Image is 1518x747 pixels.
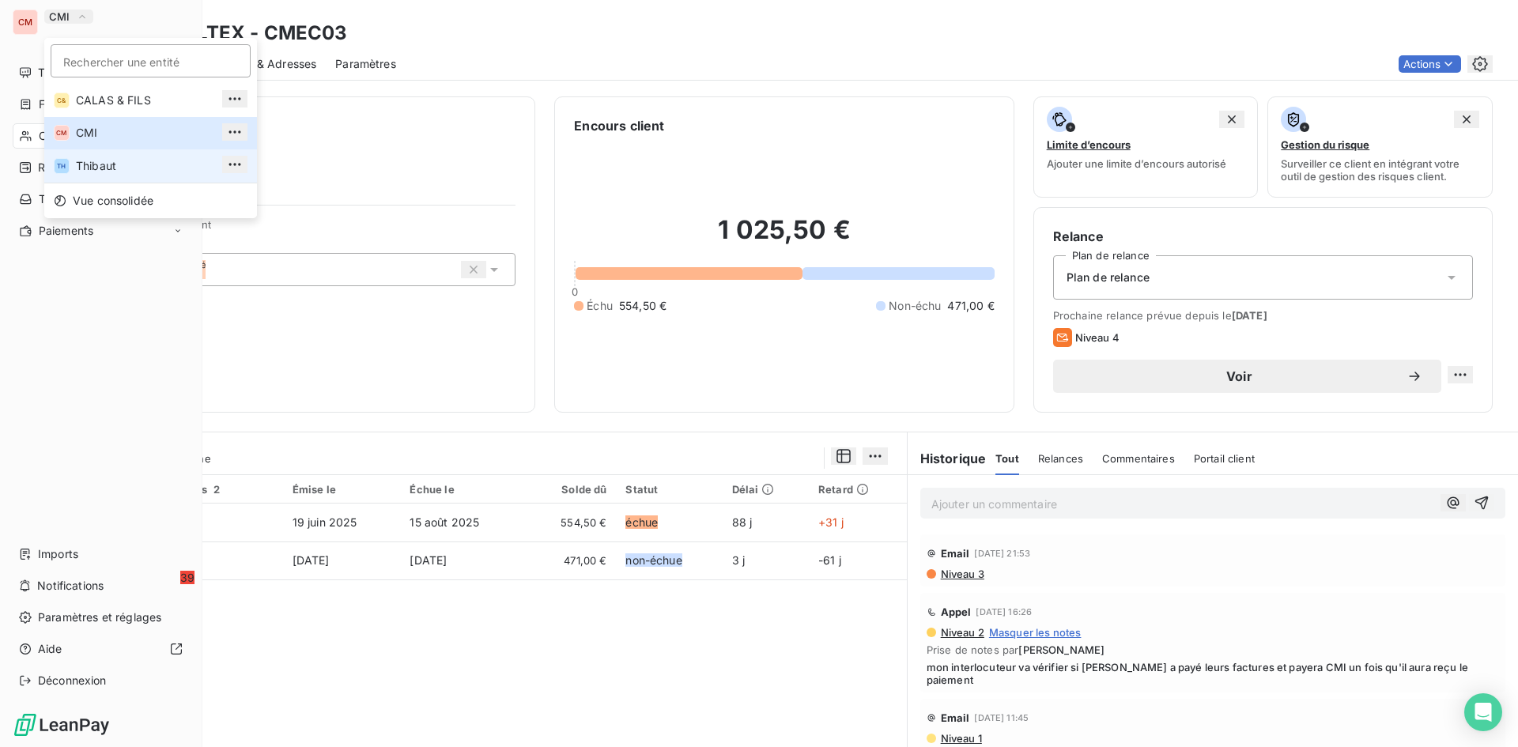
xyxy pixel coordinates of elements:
span: Niveau 3 [939,568,984,580]
span: échue [625,515,658,529]
input: Ajouter une valeur [206,262,218,277]
span: Thibaut [76,158,216,174]
span: Clients [39,128,74,144]
span: CMI [76,125,216,141]
span: Prochaine relance prévue depuis le [1053,309,1473,322]
img: Logo LeanPay [13,712,111,738]
div: Solde dû [534,483,607,496]
span: 2 [213,483,220,496]
span: Aide [38,641,62,657]
span: 554,50 € [619,298,666,314]
h3: MECALTEX - CMEC03 [139,19,348,47]
span: [DATE] [410,553,447,567]
span: Factures [39,96,85,112]
span: Paiements [39,223,93,239]
span: non-échue [625,553,682,567]
span: Relances [38,160,85,175]
span: Vue consolidée [73,193,153,209]
span: Email [941,711,970,724]
h6: Relance [1053,227,1473,246]
span: Contacts & Adresses [206,56,316,72]
span: 0 [572,285,578,298]
span: Tableau de bord [38,65,125,81]
span: Niveau 2 [939,626,984,639]
span: Plan de relance [1067,270,1150,285]
span: Propriétés Client [127,218,515,240]
span: Ajouter une limite d’encours autorisé [1047,157,1226,170]
span: 39 [180,571,194,584]
h6: Informations client [96,116,515,135]
span: 471,00 € [534,553,607,568]
h6: Historique [908,449,987,468]
span: Prise de notes par [927,643,1499,656]
div: CM [13,9,38,35]
span: Masquer les notes [989,626,1082,639]
span: Appel [941,606,972,618]
span: Niveau 4 [1075,331,1120,344]
span: Voir [1072,370,1407,383]
span: -61 j [818,553,841,567]
span: 19 juin 2025 [293,515,357,529]
div: Open Intercom Messenger [1464,693,1502,731]
span: Gestion du risque [1281,138,1369,151]
span: [DATE] 11:45 [974,713,1029,722]
span: [DATE] 16:26 [976,607,1032,617]
span: CALAS & FILS [76,92,216,108]
button: Limite d’encoursAjouter une limite d’encours autorisé [1033,96,1259,198]
span: 3 j [732,553,745,567]
span: [PERSON_NAME] [1018,643,1105,656]
span: Paramètres [335,56,396,72]
h6: Encours client [574,116,664,135]
span: Paramètres et réglages [38,609,161,625]
span: Imports [38,546,78,562]
span: [DATE] [293,553,330,567]
div: Émise le [293,483,391,496]
h2: 1 025,50 € [574,214,994,262]
span: Non-échu [889,298,941,314]
span: Tout [995,452,1019,465]
span: Surveiller ce client en intégrant votre outil de gestion des risques client. [1281,157,1479,183]
a: Aide [13,636,189,662]
span: Relances [1038,452,1083,465]
span: Niveau 1 [939,732,982,745]
span: 471,00 € [947,298,994,314]
span: Déconnexion [38,673,107,689]
button: Gestion du risqueSurveiller ce client en intégrant votre outil de gestion des risques client. [1267,96,1493,198]
button: Voir [1053,360,1441,393]
input: placeholder [51,44,251,77]
span: Email [941,547,970,560]
span: Portail client [1194,452,1255,465]
div: TH [54,158,70,174]
div: Retard [818,483,897,496]
span: [DATE] [1232,309,1267,322]
span: CMI [49,10,70,23]
span: Limite d’encours [1047,138,1131,151]
span: 554,50 € [534,515,607,530]
div: Délai [732,483,799,496]
div: Statut [625,483,712,496]
span: +31 j [818,515,844,529]
span: mon interlocuteur va vérifier si [PERSON_NAME] a payé leurs factures et payera CMI un fois qu'il ... [927,661,1499,686]
div: CM [54,125,70,141]
div: Échue le [410,483,515,496]
span: Tâches [39,191,77,207]
button: Actions [1399,55,1461,73]
span: Commentaires [1102,452,1175,465]
div: C& [54,92,70,108]
span: 88 j [732,515,753,529]
span: Échu [587,298,613,314]
span: [DATE] 21:53 [974,549,1030,558]
span: Notifications [37,578,104,594]
span: 15 août 2025 [410,515,479,529]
